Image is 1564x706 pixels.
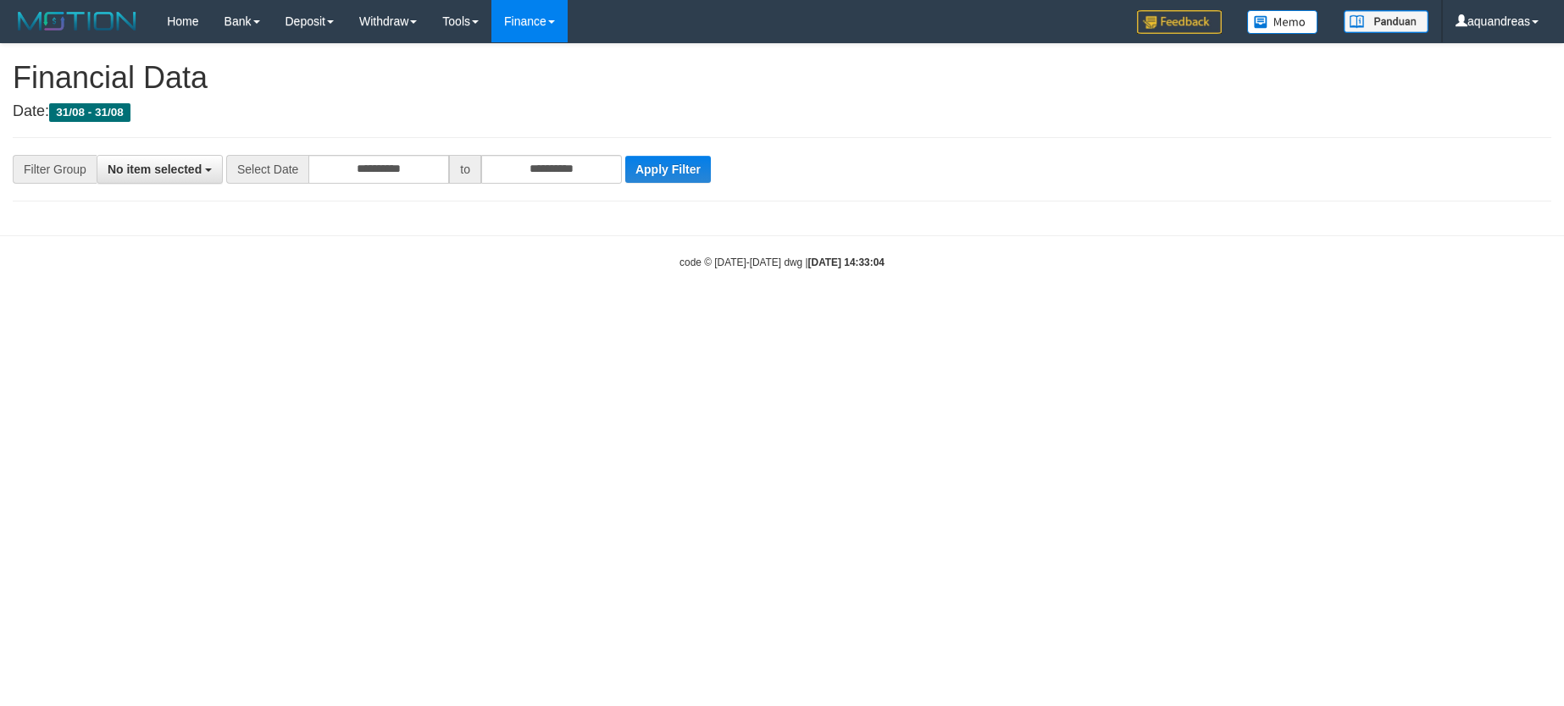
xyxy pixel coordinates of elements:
img: panduan.png [1344,10,1428,33]
img: Feedback.jpg [1137,10,1222,34]
button: Apply Filter [625,156,711,183]
span: Select Date [226,155,308,184]
button: No item selected [97,155,223,184]
span: No item selected [108,163,202,176]
small: code © [DATE]-[DATE] dwg | [679,256,885,268]
h1: Financial Data [13,61,1551,95]
span: to [449,155,481,184]
strong: [DATE] 14:33:04 [808,256,885,268]
img: MOTION_logo.png [13,8,141,34]
div: Filter Group [13,155,97,184]
span: 31/08 - 31/08 [49,103,130,122]
h4: Date: [13,103,1551,120]
img: Button%20Memo.svg [1247,10,1318,34]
